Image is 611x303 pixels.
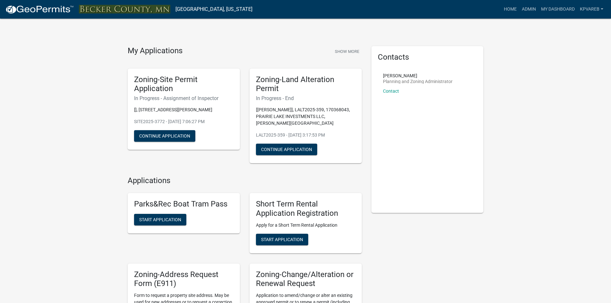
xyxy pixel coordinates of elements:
[256,222,355,229] p: Apply for a Short Term Rental Application
[134,118,233,125] p: SITE2025-3772 - [DATE] 7:06:27 PM
[139,217,181,222] span: Start Application
[332,46,362,57] button: Show More
[256,234,308,245] button: Start Application
[134,130,195,142] button: Continue Application
[256,95,355,101] h6: In Progress - End
[261,237,303,242] span: Start Application
[256,270,355,289] h5: Zoning-Change/Alteration or Renewal Request
[539,3,577,15] a: My Dashboard
[256,75,355,94] h5: Zoning-Land Alteration Permit
[256,132,355,139] p: LALT2025-359 - [DATE] 3:17:53 PM
[519,3,539,15] a: Admin
[134,75,233,94] h5: Zoning-Site Permit Application
[175,4,252,15] a: [GEOGRAPHIC_DATA], [US_STATE]
[79,5,170,13] img: Becker County, Minnesota
[128,176,362,185] h4: Applications
[383,73,453,78] p: [PERSON_NAME]
[256,199,355,218] h5: Short Term Rental Application Registration
[134,199,233,209] h5: Parks&Rec Boat Tram Pass
[256,144,317,155] button: Continue Application
[378,53,477,62] h5: Contacts
[134,106,233,113] p: [], [STREET_ADDRESS][PERSON_NAME]
[134,214,186,225] button: Start Application
[383,88,399,94] a: Contact
[501,3,519,15] a: Home
[577,3,606,15] a: kpvareb
[256,106,355,127] p: [[PERSON_NAME]], LALT2025-359, 170368043, PRAIRIE LAKE INVESTMENTS LLC, [PERSON_NAME][GEOGRAPHIC_...
[134,95,233,101] h6: In Progress - Assignment of Inspector
[134,270,233,289] h5: Zoning-Address Request Form (E911)
[128,46,182,56] h4: My Applications
[383,79,453,84] p: Planning and Zoning Administrator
